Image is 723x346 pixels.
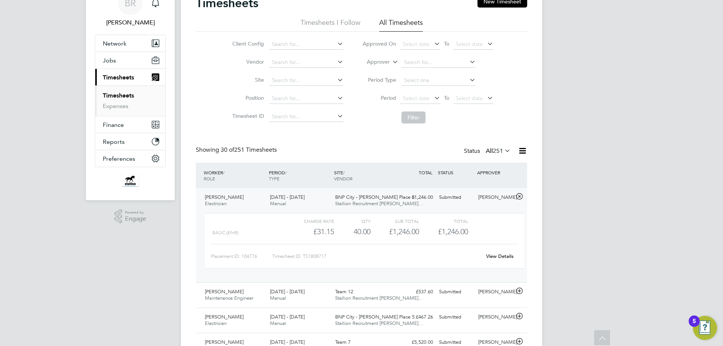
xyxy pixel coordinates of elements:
label: Approved On [362,40,396,47]
div: APPROVER [475,166,514,179]
div: STATUS [436,166,475,179]
span: TYPE [269,175,279,181]
div: Placement ID: 104776 [211,250,272,262]
span: VENDOR [334,175,352,181]
label: Vendor [230,58,264,65]
span: Team 12 [335,288,353,295]
div: Submitted [436,286,475,298]
span: BNP City - [PERSON_NAME] Place 5… [335,194,419,200]
span: To [442,39,451,49]
span: Select date [403,95,430,102]
span: Manual [270,320,286,326]
span: Powered by [125,209,146,216]
div: WORKER [202,166,267,185]
input: Search for... [269,75,343,86]
span: Preferences [103,155,135,162]
div: PERIOD [267,166,332,185]
span: [PERSON_NAME] [205,314,244,320]
span: Ben Richards [95,18,166,27]
div: Total [419,216,468,226]
span: Stallion Recruitment [PERSON_NAME]… [335,295,423,301]
button: Jobs [95,52,165,69]
img: stallionrecruitment-logo-retina.png [122,175,139,187]
span: BNP City - [PERSON_NAME] Place 5… [335,314,419,320]
div: £1,246.00 [397,191,436,204]
button: Timesheets [95,69,165,85]
span: / [343,169,345,175]
div: £1,246.00 [371,226,419,238]
div: [PERSON_NAME] [475,191,514,204]
span: Electrician [205,320,227,326]
span: Jobs [103,57,116,64]
span: Timesheets [103,74,134,81]
label: Site [230,76,264,83]
div: 40.00 [334,226,371,238]
span: 30 of [221,146,234,154]
span: Select date [456,41,483,47]
span: Select date [403,41,430,47]
span: TOTAL [419,169,432,175]
span: Network [103,40,127,47]
span: [PERSON_NAME] [205,194,244,200]
span: / [285,169,287,175]
div: Submitted [436,191,475,204]
span: Manual [270,200,286,207]
button: Filter [401,111,426,123]
button: Preferences [95,150,165,167]
label: Client Config [230,40,264,47]
button: Network [95,35,165,52]
input: Search for... [401,57,476,68]
label: All [486,147,511,155]
span: 251 [493,147,503,155]
span: Reports [103,138,125,145]
span: Electrician [205,200,227,207]
li: Timesheets I Follow [300,18,360,32]
div: Submitted [436,311,475,323]
button: Open Resource Center, 5 new notifications [693,316,717,340]
span: Basic (£/HR) [212,230,238,235]
div: Sub Total [371,216,419,226]
button: Reports [95,133,165,150]
span: £1,246.00 [438,227,468,236]
button: Finance [95,116,165,133]
span: Engage [125,216,146,222]
div: Timesheets [95,85,165,116]
input: Search for... [269,93,343,104]
span: [DATE] - [DATE] [270,339,305,345]
span: [PERSON_NAME] [205,288,244,295]
input: Search for... [269,57,343,68]
input: Search for... [269,39,343,50]
span: Manual [270,295,286,301]
div: [PERSON_NAME] [475,286,514,298]
label: Approver [356,58,390,66]
label: Period Type [362,76,396,83]
div: [PERSON_NAME] [475,311,514,323]
li: All Timesheets [379,18,423,32]
div: Status [464,146,512,157]
a: Powered byEngage [114,209,146,224]
span: Maintenance Engineer [205,295,253,301]
span: [DATE] - [DATE] [270,194,305,200]
a: Expenses [103,102,128,110]
span: / [223,169,224,175]
span: [DATE] - [DATE] [270,314,305,320]
span: To [442,93,451,103]
a: Go to home page [95,175,166,187]
span: Team 7 [335,339,351,345]
span: ROLE [204,175,215,181]
span: Select date [456,95,483,102]
span: 251 Timesheets [221,146,277,154]
div: QTY [334,216,371,226]
div: Showing [196,146,278,154]
label: Period [362,95,396,101]
label: Timesheet ID [230,113,264,119]
span: Finance [103,121,124,128]
label: Position [230,95,264,101]
div: 5 [692,321,696,331]
div: SITE [332,166,397,185]
div: £31.15 [285,226,334,238]
a: Timesheets [103,92,134,99]
div: £467.26 [397,311,436,323]
input: Search for... [269,111,343,122]
div: £537.60 [397,286,436,298]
